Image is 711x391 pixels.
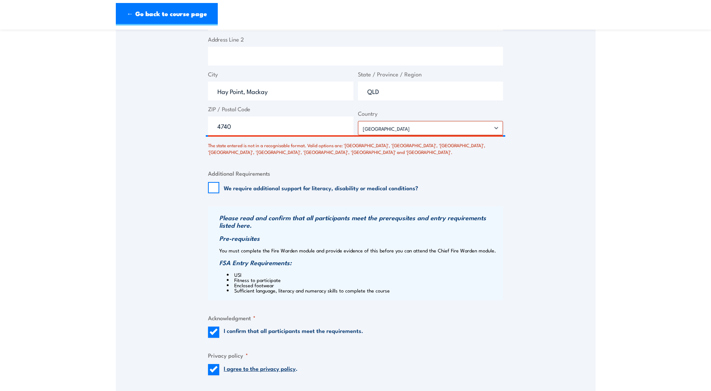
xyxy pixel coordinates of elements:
[116,3,218,25] a: ← Go back to course page
[224,184,418,191] label: We require additional support for literacy, disability or medical conditions?
[227,277,501,282] li: Fitness to participate
[208,35,503,44] label: Address Line 2
[358,109,503,118] label: Country
[224,364,296,372] a: I agree to the privacy policy
[208,138,503,156] div: The state entered is not in a recognisable format. Valid options are: '[GEOGRAPHIC_DATA]', '[GEOG...
[227,282,501,288] li: Enclosed footwear
[219,214,501,229] h3: Please read and confirm that all participants meet the prerequsites and entry requirements listed...
[219,234,501,242] h3: Pre-requisites
[219,248,501,253] p: You must complete the Fire Warden module and provide evidence of this before you can attend the C...
[208,70,353,79] label: City
[227,288,501,293] li: Sufficient language, literacy and numeracy skills to complete the course
[358,70,503,79] label: State / Province / Region
[208,169,270,178] legend: Additional Requirements
[224,327,363,338] label: I confirm that all participants meet the requirements.
[219,259,501,266] h3: FSA Entry Requirements:
[224,364,298,375] label: .
[208,351,248,360] legend: Privacy policy
[208,313,256,322] legend: Acknowledgment
[208,105,353,113] label: ZIP / Postal Code
[227,272,501,277] li: USI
